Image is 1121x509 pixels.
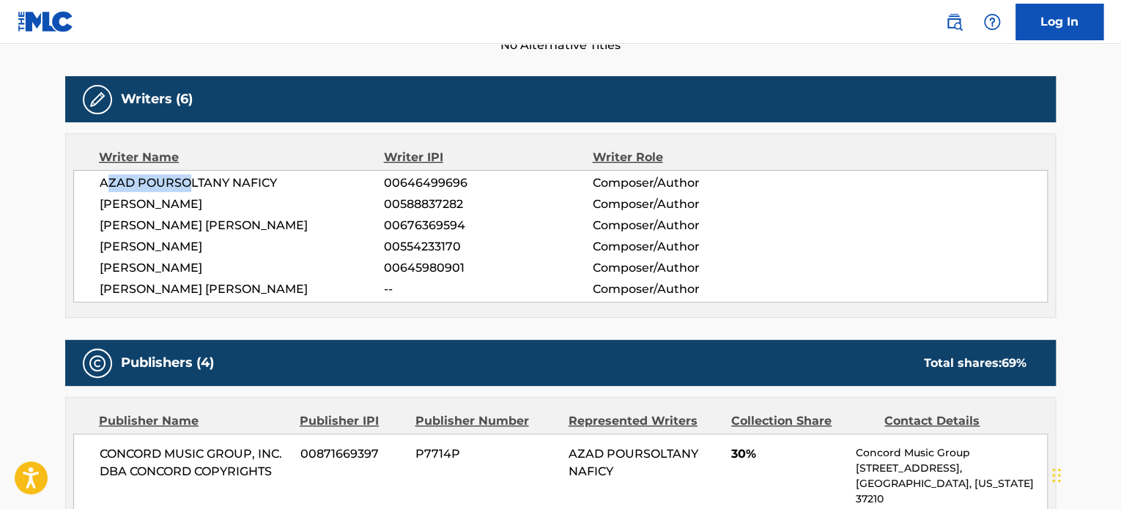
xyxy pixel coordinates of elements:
[977,7,1007,37] div: Help
[569,447,698,478] span: AZAD POURSOLTANY NAFICY
[384,217,592,234] span: 00676369594
[300,445,404,463] span: 00871669397
[384,259,592,277] span: 00645980901
[384,196,592,213] span: 00588837282
[1015,4,1103,40] a: Log In
[89,91,106,108] img: Writers
[924,354,1026,372] div: Total shares:
[415,445,558,463] span: P7714P
[18,11,74,32] img: MLC Logo
[983,13,1001,31] img: help
[592,217,782,234] span: Composer/Author
[856,445,1047,461] p: Concord Music Group
[415,412,557,430] div: Publisher Number
[100,280,384,298] span: [PERSON_NAME] [PERSON_NAME]
[100,259,384,277] span: [PERSON_NAME]
[592,149,782,166] div: Writer Role
[569,412,720,430] div: Represented Writers
[99,149,384,166] div: Writer Name
[100,174,384,192] span: AZAD POURSOLTANY NAFICY
[384,280,592,298] span: --
[121,91,193,108] h5: Writers (6)
[99,412,289,430] div: Publisher Name
[592,196,782,213] span: Composer/Author
[884,412,1026,430] div: Contact Details
[384,238,592,256] span: 00554233170
[731,445,845,463] span: 30%
[856,476,1047,507] p: [GEOGRAPHIC_DATA], [US_STATE] 37210
[856,461,1047,476] p: [STREET_ADDRESS],
[384,174,592,192] span: 00646499696
[65,37,1056,54] span: No Alternative Titles
[945,13,963,31] img: search
[100,445,289,480] span: CONCORD MUSIC GROUP, INC. DBA CONCORD COPYRIGHTS
[592,174,782,192] span: Composer/Author
[592,280,782,298] span: Composer/Author
[100,217,384,234] span: [PERSON_NAME] [PERSON_NAME]
[592,259,782,277] span: Composer/Author
[592,238,782,256] span: Composer/Author
[100,238,384,256] span: [PERSON_NAME]
[100,196,384,213] span: [PERSON_NAME]
[939,7,969,37] a: Public Search
[1052,453,1061,497] div: Drag
[300,412,404,430] div: Publisher IPI
[1002,356,1026,370] span: 69 %
[1048,439,1121,509] iframe: Chat Widget
[731,412,873,430] div: Collection Share
[89,354,106,372] img: Publishers
[384,149,593,166] div: Writer IPI
[121,354,214,371] h5: Publishers (4)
